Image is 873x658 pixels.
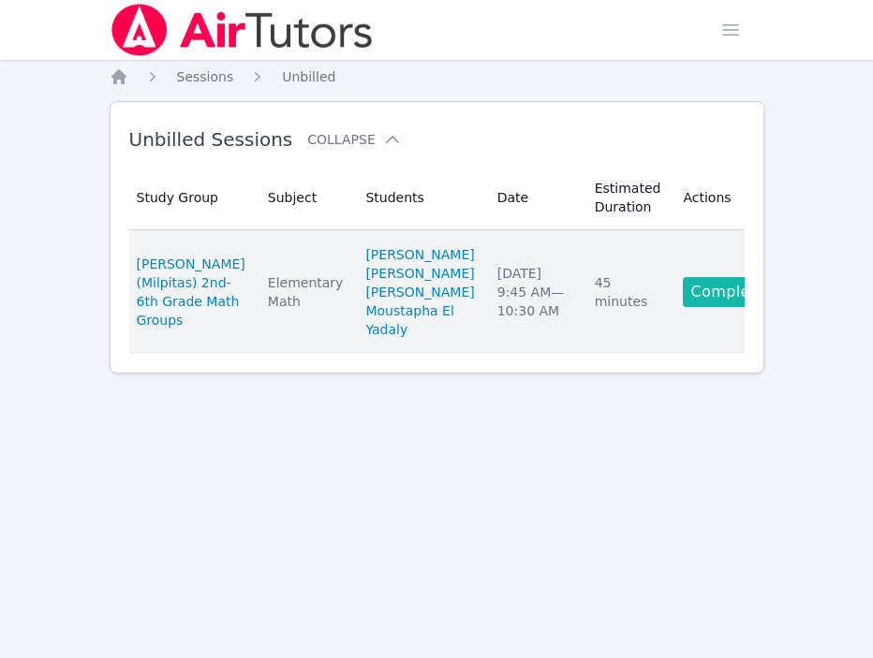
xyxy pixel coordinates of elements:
[129,230,785,354] tr: [PERSON_NAME] (Milpitas) 2nd-6th Grade Math GroupsElementary Math[PERSON_NAME][PERSON_NAME][PERSO...
[486,166,584,230] th: Date
[268,273,344,311] div: Elementary Math
[177,69,234,84] span: Sessions
[110,4,375,56] img: Air Tutors
[129,128,293,151] span: Unbilled Sessions
[365,283,474,301] a: [PERSON_NAME]
[137,255,245,329] a: [PERSON_NAME] (Milpitas) 2nd-6th Grade Math Groups
[282,67,335,86] a: Unbilled
[282,69,335,84] span: Unbilled
[257,166,355,230] th: Subject
[129,166,257,230] th: Study Group
[595,273,661,311] div: 45 minutes
[672,166,784,230] th: Actions
[365,245,474,264] a: [PERSON_NAME]
[307,130,401,149] button: Collapse
[365,264,474,283] a: [PERSON_NAME]
[365,301,474,339] a: Moustapha El Yadaly
[177,67,234,86] a: Sessions
[497,264,572,320] div: [DATE] 9:45 AM — 10:30 AM
[354,166,485,230] th: Students
[683,277,773,307] a: Complete
[584,166,673,230] th: Estimated Duration
[110,67,764,86] nav: Breadcrumb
